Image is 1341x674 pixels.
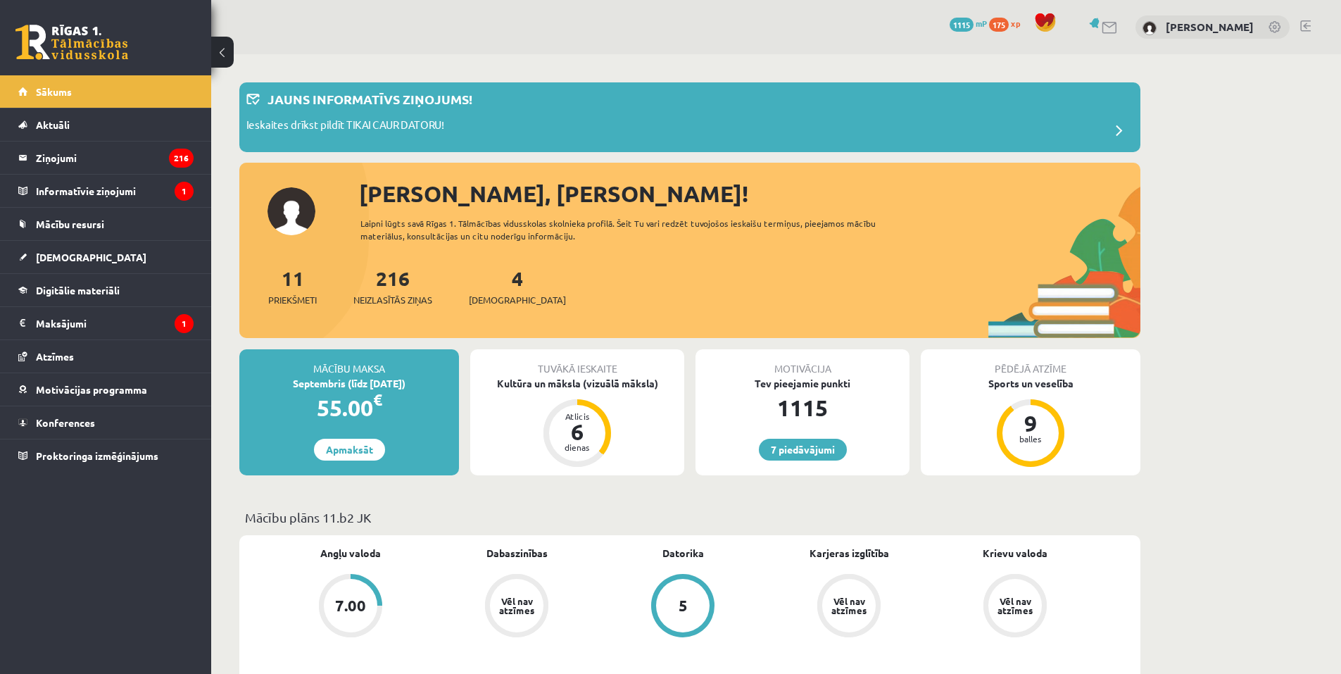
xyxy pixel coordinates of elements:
div: balles [1009,435,1052,443]
i: 1 [175,314,194,333]
a: 216Neizlasītās ziņas [353,266,432,307]
span: Sākums [36,85,72,98]
div: 7.00 [335,598,366,613]
div: Vēl nav atzīmes [995,597,1035,615]
a: Informatīvie ziņojumi1 [18,175,194,207]
div: Vēl nav atzīmes [829,597,869,615]
a: Maksājumi1 [18,307,194,339]
span: Neizlasītās ziņas [353,293,432,307]
a: [PERSON_NAME] [1166,20,1254,34]
a: Vēl nav atzīmes [932,574,1098,640]
a: [DEMOGRAPHIC_DATA] [18,241,194,273]
div: Pēdējā atzīme [921,349,1140,376]
a: Sports un veselība 9 balles [921,376,1140,469]
div: Tev pieejamie punkti [695,376,909,391]
img: Roberts Aldis Kociņš [1142,21,1157,35]
legend: Ziņojumi [36,142,194,174]
span: mP [976,18,987,29]
legend: Maksājumi [36,307,194,339]
div: Kultūra un māksla (vizuālā māksla) [470,376,684,391]
a: Sākums [18,75,194,108]
div: [PERSON_NAME], [PERSON_NAME]! [359,177,1140,211]
a: Ziņojumi216 [18,142,194,174]
a: Angļu valoda [320,546,381,561]
span: Mācību resursi [36,218,104,230]
a: Apmaksāt [314,439,385,461]
span: 175 [989,18,1009,32]
span: Atzīmes [36,350,74,363]
span: Priekšmeti [268,293,317,307]
a: Karjeras izglītība [810,546,889,561]
a: 175 xp [989,18,1027,29]
a: Jauns informatīvs ziņojums! Ieskaites drīkst pildīt TIKAI CAUR DATORU! [246,89,1133,145]
a: 5 [600,574,766,640]
div: Tuvākā ieskaite [470,349,684,376]
a: Kultūra un māksla (vizuālā māksla) Atlicis 6 dienas [470,376,684,469]
a: Vēl nav atzīmes [434,574,600,640]
a: 1115 mP [950,18,987,29]
a: Proktoringa izmēģinājums [18,439,194,472]
a: Rīgas 1. Tālmācības vidusskola [15,25,128,60]
a: Aktuāli [18,108,194,141]
a: Vēl nav atzīmes [766,574,932,640]
div: Motivācija [695,349,909,376]
div: 9 [1009,412,1052,435]
div: 5 [679,598,688,613]
legend: Informatīvie ziņojumi [36,175,194,207]
p: Mācību plāns 11.b2 JK [245,508,1135,527]
a: Datorika [662,546,704,561]
p: Ieskaites drīkst pildīt TIKAI CAUR DATORU! [246,117,444,137]
a: 7 piedāvājumi [759,439,847,461]
div: 1115 [695,391,909,425]
div: Laipni lūgts savā Rīgas 1. Tālmācības vidusskolas skolnieka profilā. Šeit Tu vari redzēt tuvojošo... [360,217,901,242]
span: xp [1011,18,1020,29]
a: Atzīmes [18,340,194,373]
div: Septembris (līdz [DATE]) [239,376,459,391]
div: Vēl nav atzīmes [497,597,536,615]
a: Dabaszinības [486,546,548,561]
a: Krievu valoda [983,546,1047,561]
i: 1 [175,182,194,201]
div: Atlicis [556,412,598,420]
span: € [373,389,382,410]
a: Mācību resursi [18,208,194,240]
p: Jauns informatīvs ziņojums! [267,89,472,108]
a: Digitālie materiāli [18,274,194,306]
a: Konferences [18,406,194,439]
a: Motivācijas programma [18,373,194,406]
a: 7.00 [267,574,434,640]
div: dienas [556,443,598,451]
div: 55.00 [239,391,459,425]
span: 1115 [950,18,974,32]
span: Konferences [36,416,95,429]
span: [DEMOGRAPHIC_DATA] [469,293,566,307]
i: 216 [169,149,194,168]
span: Digitālie materiāli [36,284,120,297]
div: Sports un veselība [921,376,1140,391]
div: Mācību maksa [239,349,459,376]
a: 11Priekšmeti [268,266,317,307]
div: 6 [556,420,598,443]
a: 4[DEMOGRAPHIC_DATA] [469,266,566,307]
span: Proktoringa izmēģinājums [36,449,158,462]
span: Motivācijas programma [36,383,147,396]
span: Aktuāli [36,118,70,131]
span: [DEMOGRAPHIC_DATA] [36,251,146,263]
